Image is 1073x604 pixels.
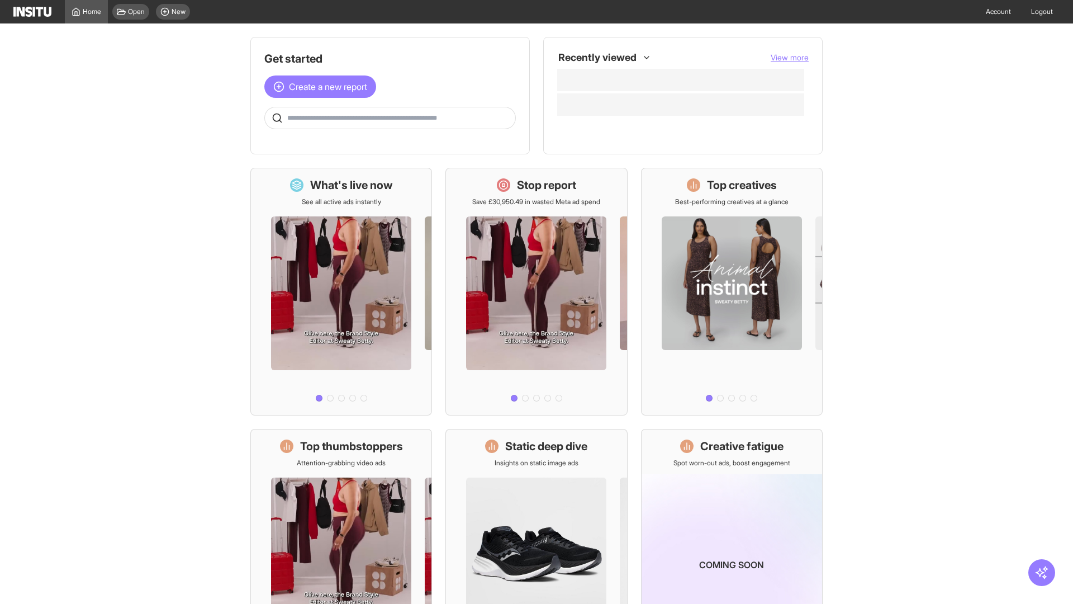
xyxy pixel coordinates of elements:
[83,7,101,16] span: Home
[264,75,376,98] button: Create a new report
[172,7,186,16] span: New
[297,459,386,468] p: Attention-grabbing video ads
[495,459,578,468] p: Insights on static image ads
[445,168,627,416] a: Stop reportSave £30,950.49 in wasted Meta ad spend
[310,177,393,193] h1: What's live now
[771,53,809,62] span: View more
[250,168,432,416] a: What's live nowSee all active ads instantly
[302,197,381,206] p: See all active ads instantly
[641,168,823,416] a: Top creativesBest-performing creatives at a glance
[472,197,600,206] p: Save £30,950.49 in wasted Meta ad spend
[128,7,145,16] span: Open
[264,51,516,67] h1: Get started
[517,177,576,193] h1: Stop report
[675,197,789,206] p: Best-performing creatives at a glance
[505,438,587,454] h1: Static deep dive
[707,177,777,193] h1: Top creatives
[289,80,367,93] span: Create a new report
[771,52,809,63] button: View more
[300,438,403,454] h1: Top thumbstoppers
[13,7,51,17] img: Logo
